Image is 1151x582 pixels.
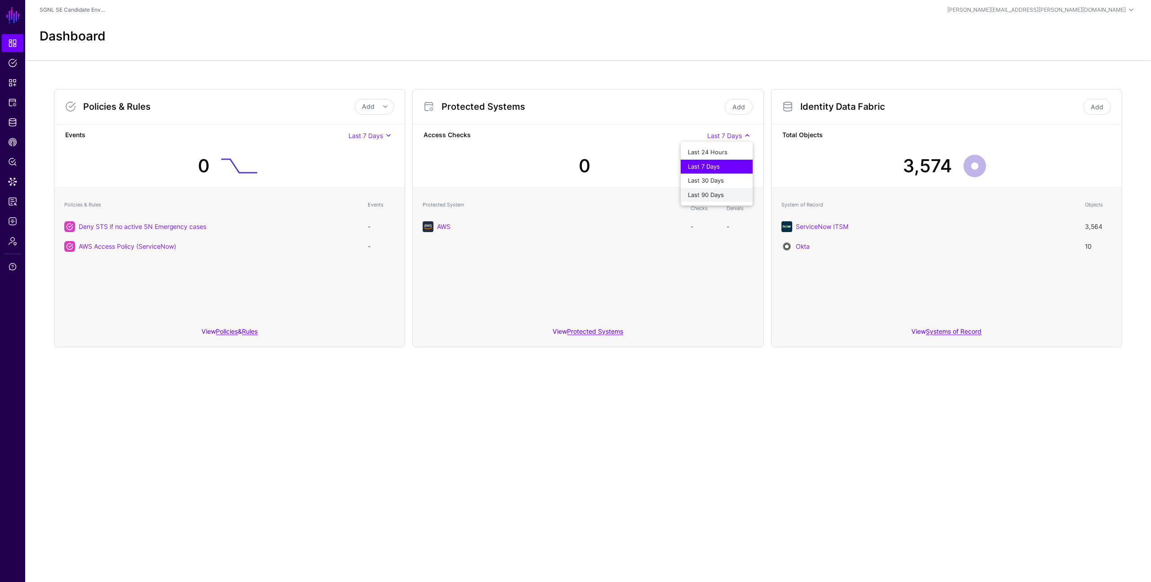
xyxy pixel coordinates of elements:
a: Deny STS if no active SN Emergency cases [79,223,206,230]
span: Last 7 Days [348,132,383,139]
a: Policy Lens [2,153,23,171]
div: 0 [579,152,590,179]
a: ServiceNow ITSM [796,223,848,230]
button: Last 30 Days [681,174,753,188]
h3: Policies & Rules [83,101,355,112]
a: Identity Data Fabric [2,113,23,131]
a: Policies [2,54,23,72]
img: svg+xml;base64,PHN2ZyB3aWR0aD0iNjQiIGhlaWdodD0iNjQiIHZpZXdCb3g9IjAgMCA2NCA2NCIgZmlsbD0ibm9uZSIgeG... [423,221,433,232]
td: - [722,217,758,237]
a: Policies [216,327,238,335]
a: Okta [796,242,810,250]
strong: Events [65,130,348,141]
span: Support [8,262,17,271]
th: Events [363,193,399,217]
a: Snippets [2,74,23,92]
a: Systems of Record [926,327,981,335]
a: Dashboard [2,34,23,52]
a: AWS [437,223,451,230]
span: Policies [8,58,17,67]
span: Access Reporting [8,197,17,206]
a: SGNL [5,5,21,25]
div: View [413,321,763,347]
img: svg+xml;base64,PHN2ZyB3aWR0aD0iNjQiIGhlaWdodD0iNjQiIHZpZXdCb3g9IjAgMCA2NCA2NCIgZmlsbD0ibm9uZSIgeG... [781,241,792,252]
td: 3,564 [1080,217,1116,237]
span: Add [362,103,375,110]
a: Rules [242,327,258,335]
a: Protected Systems [2,94,23,112]
strong: Access Checks [424,130,707,141]
a: Add [1083,99,1111,115]
span: Last 24 Hours [688,148,727,156]
a: SGNL SE Candidate Env... [40,6,105,13]
span: CAEP Hub [8,138,17,147]
span: Last 7 Days [707,132,742,139]
a: Admin [2,232,23,250]
h2: Dashboard [40,29,106,44]
th: System of Record [777,193,1080,217]
th: Objects [1080,193,1116,217]
button: Last 7 Days [681,160,753,174]
a: Access Reporting [2,193,23,210]
th: Policies & Rules [60,193,363,217]
a: CAEP Hub [2,133,23,151]
span: Dashboard [8,39,17,48]
td: 10 [1080,237,1116,256]
span: Admin [8,237,17,246]
span: Last 90 Days [688,191,724,198]
a: Logs [2,212,23,230]
span: Logs [8,217,17,226]
span: Protected Systems [8,98,17,107]
h3: Identity Data Fabric [800,101,1081,112]
th: Protected System [418,193,686,217]
span: Data Lens [8,177,17,186]
div: View [772,321,1122,347]
img: svg+xml;base64,PHN2ZyB3aWR0aD0iNjQiIGhlaWdodD0iNjQiIHZpZXdCb3g9IjAgMCA2NCA2NCIgZmlsbD0ibm9uZSIgeG... [781,221,792,232]
a: Add [725,99,753,115]
td: - [363,217,399,237]
a: AWS Access Policy (ServiceNow) [79,242,176,250]
strong: Total Objects [782,130,1111,141]
button: Last 90 Days [681,188,753,202]
td: - [686,217,722,237]
div: 3,574 [903,152,952,179]
a: Data Lens [2,173,23,191]
a: Protected Systems [567,327,623,335]
div: View & [54,321,405,347]
button: Last 24 Hours [681,145,753,160]
span: Identity Data Fabric [8,118,17,127]
span: Last 30 Days [688,177,724,184]
span: Snippets [8,78,17,87]
h3: Protected Systems [442,101,723,112]
div: [PERSON_NAME][EMAIL_ADDRESS][PERSON_NAME][DOMAIN_NAME] [947,6,1126,14]
span: Policy Lens [8,157,17,166]
div: 0 [198,152,210,179]
td: - [363,237,399,256]
span: Last 7 Days [688,163,720,170]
